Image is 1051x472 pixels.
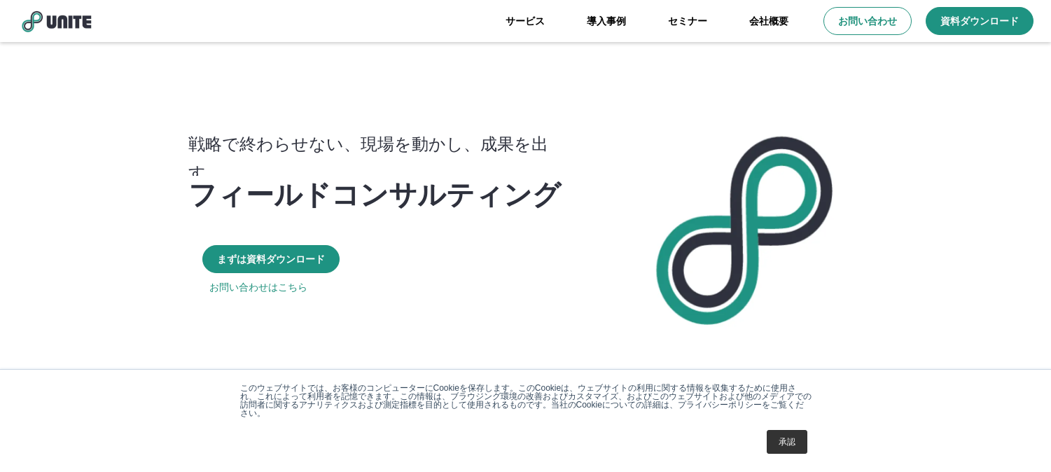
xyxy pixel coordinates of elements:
[823,7,912,35] a: お問い合わせ
[209,280,307,294] a: お問い合わせはこちら
[940,14,1019,28] p: 資料ダウンロード
[240,384,812,417] p: このウェブサイトでは、お客様のコンピューターにCookieを保存します。このCookieは、ウェブサイトの利用に関する情報を収集するために使用され、これによって利用者を記憶できます。この情報は、...
[838,14,897,28] p: お問い合わせ
[926,7,1033,35] a: 資料ダウンロード
[202,245,340,273] a: まずは資料ダウンロード
[767,430,807,454] a: 承認
[188,176,561,209] p: フィールドコンサルティング
[188,129,576,186] p: 戦略で終わらせない、現場を動かし、成果を出す。
[217,252,325,266] p: まずは資料ダウンロード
